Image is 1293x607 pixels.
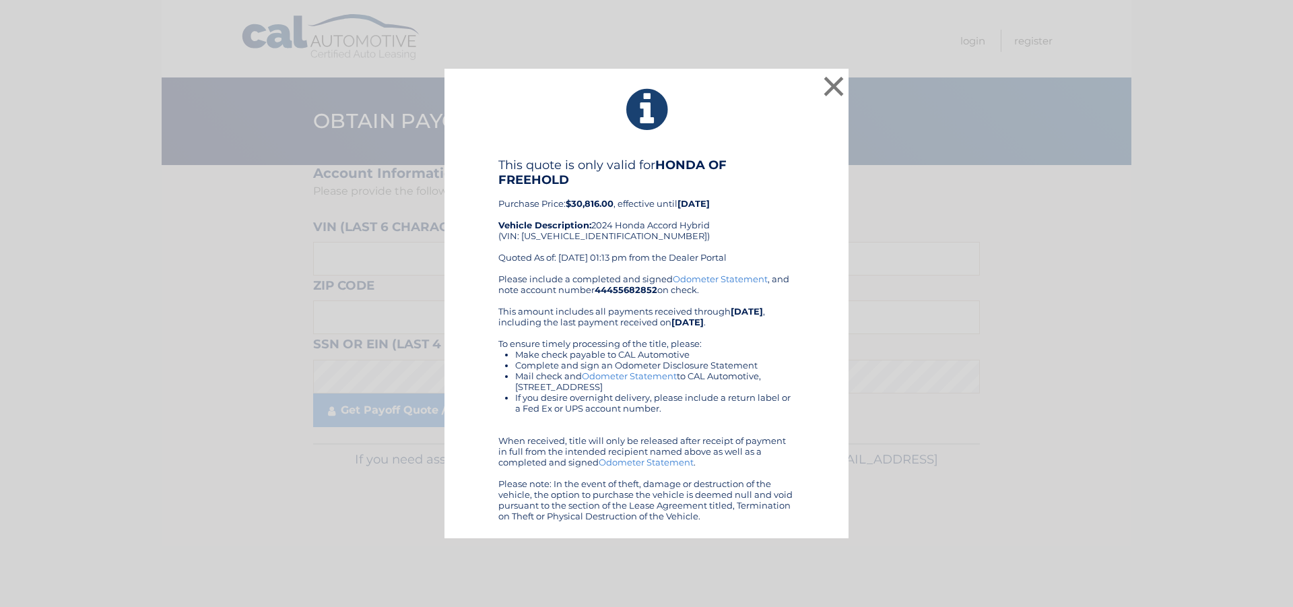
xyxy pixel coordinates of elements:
[498,274,795,521] div: Please include a completed and signed , and note account number on check. This amount includes al...
[566,198,614,209] b: $30,816.00
[515,360,795,371] li: Complete and sign an Odometer Disclosure Statement
[582,371,677,381] a: Odometer Statement
[731,306,763,317] b: [DATE]
[515,392,795,414] li: If you desire overnight delivery, please include a return label or a Fed Ex or UPS account number.
[673,274,768,284] a: Odometer Statement
[677,198,710,209] b: [DATE]
[498,158,795,187] h4: This quote is only valid for
[515,371,795,392] li: Mail check and to CAL Automotive, [STREET_ADDRESS]
[498,158,795,274] div: Purchase Price: , effective until 2024 Honda Accord Hybrid (VIN: [US_VEHICLE_IDENTIFICATION_NUMBE...
[498,158,727,187] b: HONDA OF FREEHOLD
[498,220,591,230] strong: Vehicle Description:
[671,317,704,327] b: [DATE]
[595,284,657,295] b: 44455682852
[599,457,694,468] a: Odometer Statement
[515,349,795,360] li: Make check payable to CAL Automotive
[820,73,847,100] button: ×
